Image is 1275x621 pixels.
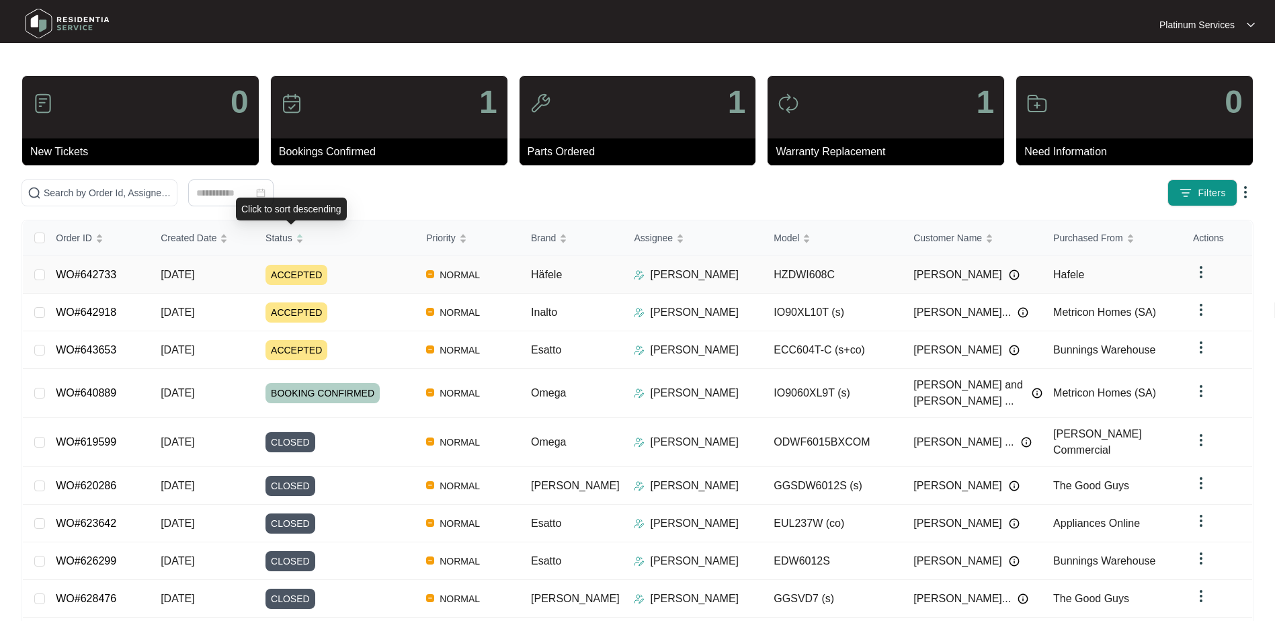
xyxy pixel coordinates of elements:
span: Purchased From [1053,231,1122,245]
span: [PERSON_NAME] [913,515,1002,532]
span: Esatto [531,517,561,529]
img: dropdown arrow [1193,339,1209,356]
span: [DATE] [161,555,194,567]
img: Info icon [1032,388,1042,399]
span: Customer Name [913,231,982,245]
p: [PERSON_NAME] [650,553,739,569]
th: Priority [415,220,520,256]
span: Omega [531,436,566,448]
img: Info icon [1021,437,1032,448]
img: icon [778,93,799,114]
a: WO#623642 [56,517,116,529]
img: dropdown arrow [1193,302,1209,318]
span: Appliances Online [1053,517,1140,529]
p: 1 [479,86,497,118]
a: WO#640889 [56,387,116,399]
img: Assigner Icon [634,556,645,567]
p: Warranty Replacement [776,144,1004,160]
span: [PERSON_NAME]... [913,304,1011,321]
span: BOOKING CONFIRMED [265,383,380,403]
span: [PERSON_NAME] and [PERSON_NAME] ... [913,377,1025,409]
td: GGSDW6012S (s) [763,467,903,505]
td: ECC604T-C (s+co) [763,331,903,369]
p: Need Information [1024,144,1253,160]
td: GGSVD7 (s) [763,580,903,618]
button: filter iconFilters [1167,179,1237,206]
img: Assigner Icon [634,307,645,318]
span: [PERSON_NAME] Commercial [1053,428,1142,456]
span: NORMAL [434,553,485,569]
img: Assigner Icon [634,481,645,491]
span: Metricon Homes (SA) [1053,387,1156,399]
span: NORMAL [434,385,485,401]
span: CLOSED [265,589,315,609]
span: [PERSON_NAME] [913,478,1002,494]
span: ACCEPTED [265,340,327,360]
img: Info icon [1018,593,1028,604]
img: Vercel Logo [426,519,434,527]
span: CLOSED [265,476,315,496]
span: Assignee [634,231,673,245]
span: Priority [426,231,456,245]
img: dropdown arrow [1193,264,1209,280]
span: [PERSON_NAME]... [913,591,1011,607]
a: WO#643653 [56,344,116,356]
img: Vercel Logo [426,556,434,565]
img: dropdown arrow [1193,475,1209,491]
span: [DATE] [161,269,194,280]
td: IO90XL10T (s) [763,294,903,331]
span: CLOSED [265,432,315,452]
span: [DATE] [161,306,194,318]
th: Created Date [150,220,255,256]
img: Assigner Icon [634,270,645,280]
span: Hafele [1053,269,1084,280]
span: [PERSON_NAME] [913,342,1002,358]
span: NORMAL [434,434,485,450]
img: Assigner Icon [634,518,645,529]
img: Vercel Logo [426,270,434,278]
th: Brand [520,220,623,256]
p: [PERSON_NAME] [650,591,739,607]
img: Vercel Logo [426,481,434,489]
span: Häfele [531,269,562,280]
img: icon [281,93,302,114]
img: Info icon [1009,270,1020,280]
input: Search by Order Id, Assignee Name, Customer Name, Brand and Model [44,185,171,200]
img: dropdown arrow [1237,184,1253,200]
span: [DATE] [161,387,194,399]
p: [PERSON_NAME] [650,267,739,283]
img: Info icon [1009,556,1020,567]
span: Created Date [161,231,216,245]
a: WO#626299 [56,555,116,567]
span: Esatto [531,555,561,567]
p: [PERSON_NAME] [650,304,739,321]
span: Inalto [531,306,557,318]
img: filter icon [1179,186,1192,200]
span: Status [265,231,292,245]
span: NORMAL [434,478,485,494]
span: The Good Guys [1053,480,1129,491]
p: [PERSON_NAME] [650,515,739,532]
span: Omega [531,387,566,399]
img: dropdown arrow [1193,513,1209,529]
img: Vercel Logo [426,308,434,316]
div: Click to sort descending [236,198,347,220]
span: [PERSON_NAME] [531,593,620,604]
img: Info icon [1018,307,1028,318]
a: WO#628476 [56,593,116,604]
span: [DATE] [161,517,194,529]
th: Purchased From [1042,220,1182,256]
img: search-icon [28,186,41,200]
span: ACCEPTED [265,265,327,285]
span: [PERSON_NAME] ... [913,434,1014,450]
span: Esatto [531,344,561,356]
span: NORMAL [434,267,485,283]
span: NORMAL [434,342,485,358]
a: WO#642918 [56,306,116,318]
img: Assigner Icon [634,345,645,356]
img: icon [32,93,54,114]
span: [DATE] [161,344,194,356]
img: dropdown arrow [1193,550,1209,567]
p: Platinum Services [1159,18,1235,32]
img: dropdown arrow [1193,383,1209,399]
